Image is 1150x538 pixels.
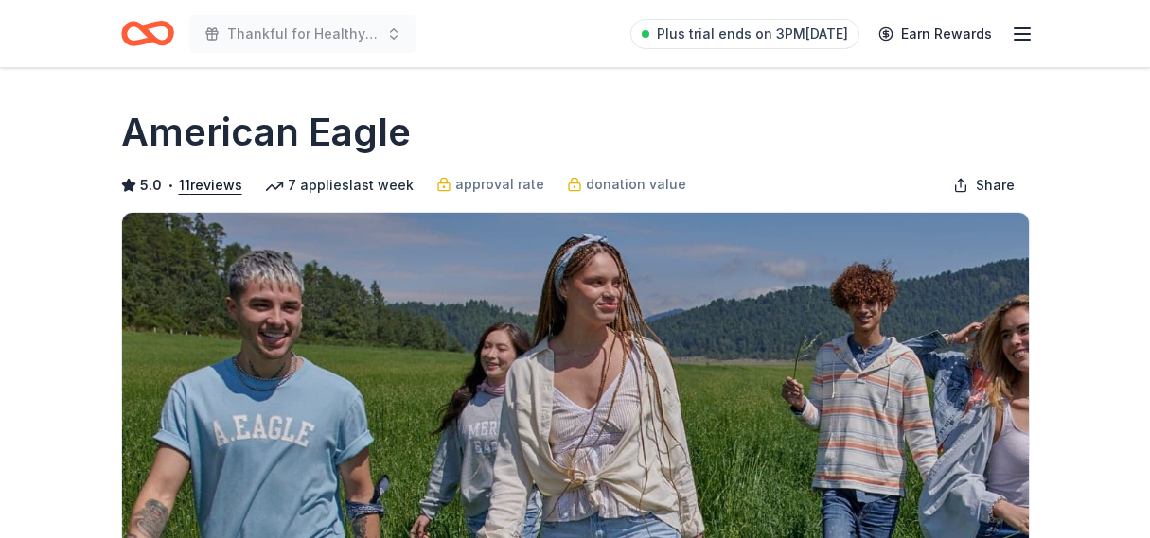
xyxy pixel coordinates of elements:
[976,174,1015,197] span: Share
[455,173,544,196] span: approval rate
[938,166,1030,204] button: Share
[121,106,411,159] h1: American Eagle
[167,178,173,193] span: •
[630,19,859,49] a: Plus trial ends on 3PM[DATE]
[436,173,544,196] a: approval rate
[867,17,1003,51] a: Earn Rewards
[140,174,162,197] span: 5.0
[227,23,379,45] span: Thankful for Healthy Pets
[265,174,414,197] div: 7 applies last week
[657,23,848,45] span: Plus trial ends on 3PM[DATE]
[121,11,174,56] a: Home
[179,174,242,197] button: 11reviews
[189,15,416,53] button: Thankful for Healthy Pets
[567,173,686,196] a: donation value
[586,173,686,196] span: donation value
